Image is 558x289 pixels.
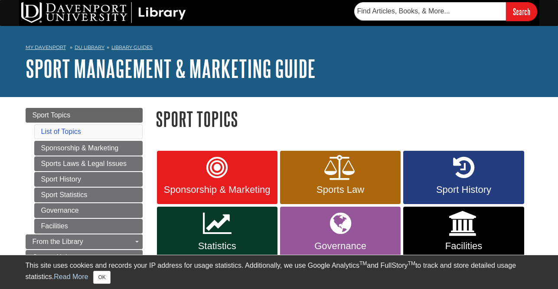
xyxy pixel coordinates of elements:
span: Sport Topics [33,111,71,119]
a: Facilities [34,219,143,234]
h1: Sport Topics [156,108,533,130]
span: Facilities [410,240,517,252]
sup: TM [359,260,367,266]
a: Sport Statistics [34,188,143,202]
a: Statistics [157,207,277,260]
input: Find Articles, Books, & More... [354,2,506,20]
span: Sponsorship & Marketing [163,184,271,195]
a: Sport History [34,172,143,187]
a: Read More [54,273,88,280]
img: DU Library [21,2,186,23]
a: DU Library [75,44,104,50]
a: Governance [280,207,401,260]
a: Course Helps [26,250,143,265]
a: Sponsorship & Marketing [34,141,143,156]
a: My Davenport [26,44,66,51]
input: Search [506,2,537,21]
a: Library Guides [111,44,153,50]
a: Sponsorship & Marketing [157,151,277,205]
span: Course Helps [33,253,75,261]
a: List of Topics [41,128,81,135]
nav: breadcrumb [26,42,533,55]
span: Statistics [163,240,271,252]
div: This site uses cookies and records your IP address for usage statistics. Additionally, we use Goo... [26,260,533,284]
a: Sports Laws & Legal Issues [34,156,143,171]
a: Sport History [403,151,524,205]
a: From the Library [26,234,143,249]
a: Governance [34,203,143,218]
span: Sports Law [287,184,394,195]
sup: TM [408,260,415,266]
a: Sports Law [280,151,401,205]
a: Facilities [403,207,524,260]
span: From the Library [33,238,83,245]
a: Sport Topics [26,108,143,123]
button: Close [93,271,110,284]
span: Sport History [410,184,517,195]
form: Searches DU Library's articles, books, and more [354,2,537,21]
span: Governance [287,240,394,252]
a: Sport Management & Marketing Guide [26,55,316,82]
